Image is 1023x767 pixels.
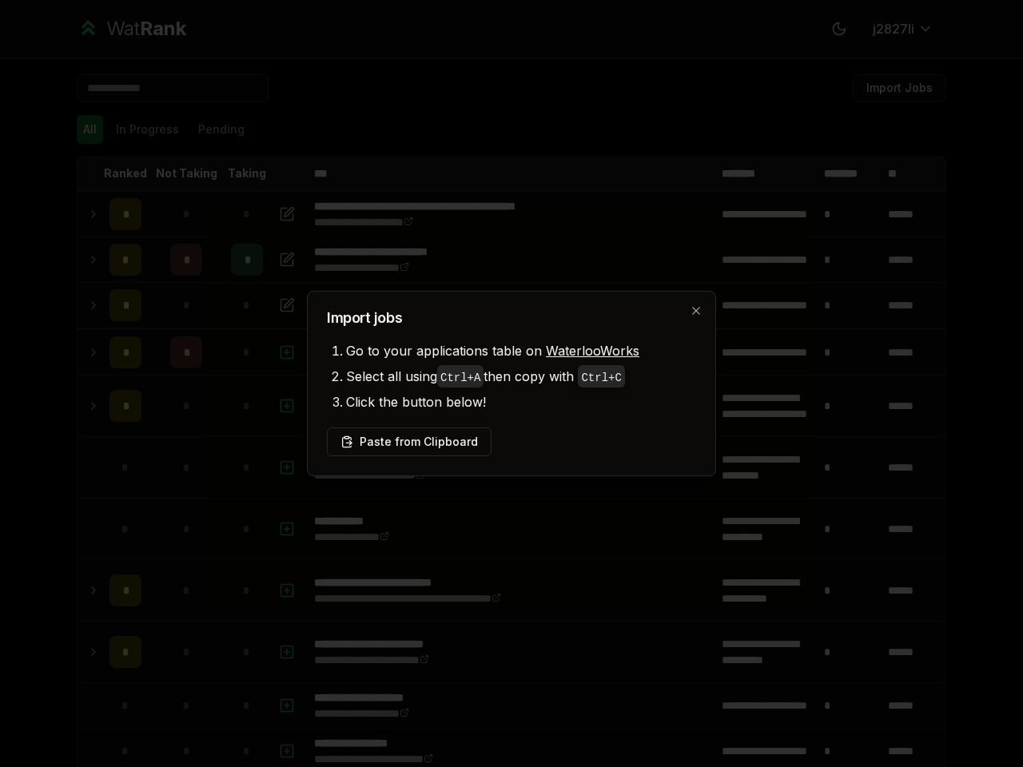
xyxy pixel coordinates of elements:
li: Select all using then copy with [346,364,696,389]
button: Paste from Clipboard [327,427,492,456]
a: WaterlooWorks [546,343,639,359]
code: Ctrl+ C [581,372,621,384]
h2: Import jobs [327,311,696,325]
code: Ctrl+ A [440,372,480,384]
li: Go to your applications table on [346,338,696,364]
li: Click the button below! [346,389,696,415]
